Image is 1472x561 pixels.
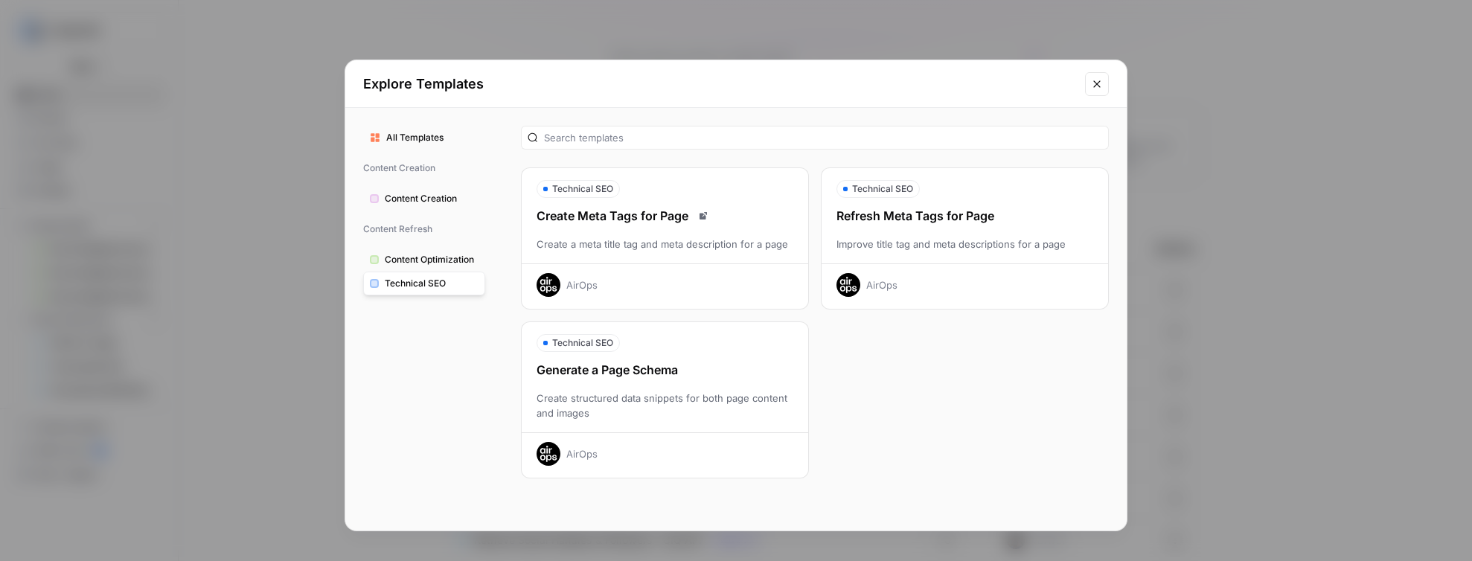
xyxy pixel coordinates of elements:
span: Technical SEO [552,336,613,350]
h2: Explore Templates [363,74,1076,94]
button: Content Optimization [363,248,485,272]
input: Search templates [544,130,1102,145]
div: Refresh Meta Tags for Page [822,207,1108,225]
span: Content Creation [363,156,485,181]
button: Technical SEOGenerate a Page SchemaCreate structured data snippets for both page content and imag... [521,321,809,478]
div: Improve title tag and meta descriptions for a page [822,237,1108,251]
button: All Templates [363,126,485,150]
div: Create structured data snippets for both page content and images [522,391,808,420]
span: Content Refresh [363,217,485,242]
span: Content Optimization [385,253,479,266]
div: Create Meta Tags for Page [522,207,808,225]
button: Technical SEOCreate Meta Tags for PageRead docsCreate a meta title tag and meta description for a... [521,167,809,310]
span: Technical SEO [552,182,613,196]
button: Technical SEORefresh Meta Tags for PageImprove title tag and meta descriptions for a pageAirOps [821,167,1109,310]
span: All Templates [386,131,479,144]
div: AirOps [566,446,598,461]
a: Read docs [694,207,712,225]
div: AirOps [566,278,598,292]
span: Technical SEO [385,277,479,290]
button: Close modal [1085,72,1109,96]
div: AirOps [866,278,897,292]
div: Generate a Page Schema [522,361,808,379]
span: Technical SEO [852,182,913,196]
div: Create a meta title tag and meta description for a page [522,237,808,251]
button: Technical SEO [363,272,485,295]
span: Content Creation [385,192,479,205]
button: Content Creation [363,187,485,211]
